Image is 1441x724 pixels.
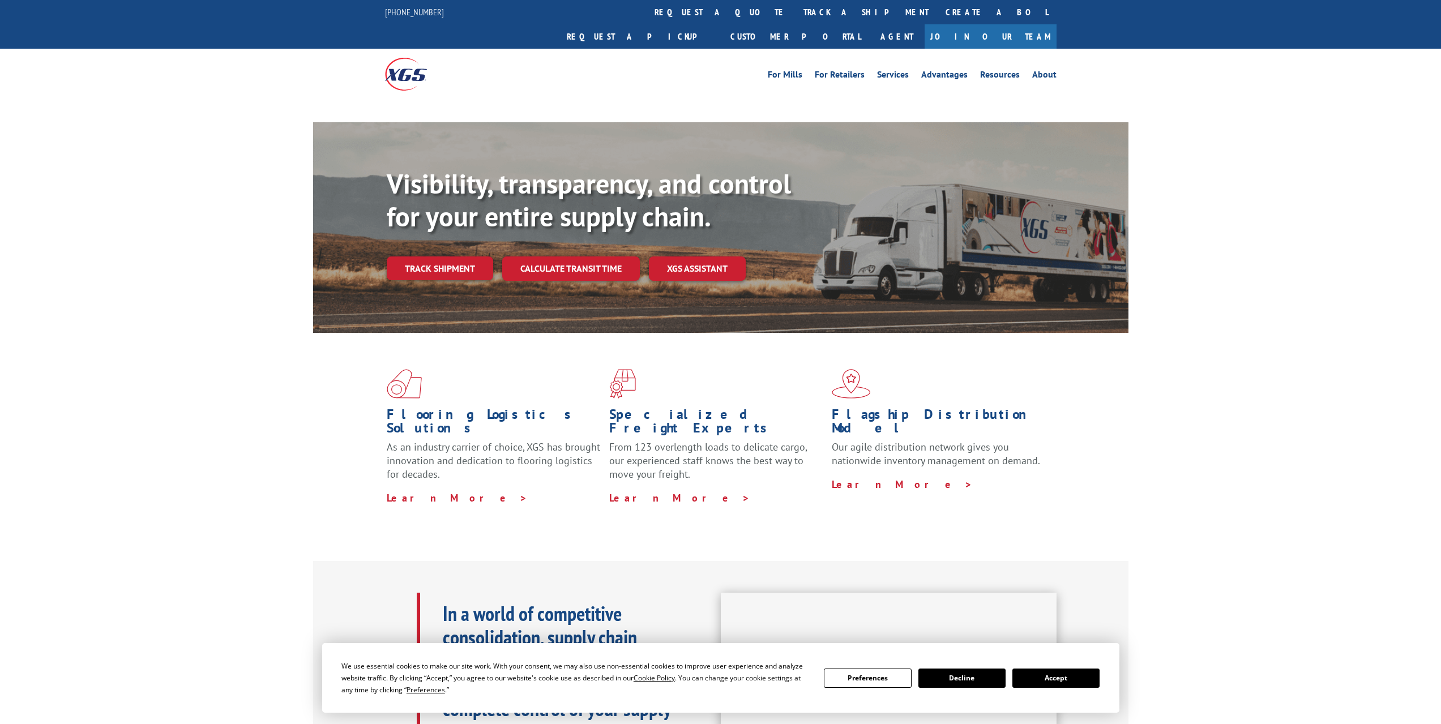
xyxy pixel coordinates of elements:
[609,440,823,491] p: From 123 overlength loads to delicate cargo, our experienced staff knows the best way to move you...
[502,256,640,281] a: Calculate transit time
[322,643,1119,713] div: Cookie Consent Prompt
[722,24,869,49] a: Customer Portal
[918,669,1006,688] button: Decline
[925,24,1057,49] a: Join Our Team
[1012,669,1100,688] button: Accept
[980,70,1020,83] a: Resources
[832,369,871,399] img: xgs-icon-flagship-distribution-model-red
[558,24,722,49] a: Request a pickup
[649,256,746,281] a: XGS ASSISTANT
[869,24,925,49] a: Agent
[824,669,911,688] button: Preferences
[387,408,601,440] h1: Flooring Logistics Solutions
[768,70,802,83] a: For Mills
[877,70,909,83] a: Services
[387,369,422,399] img: xgs-icon-total-supply-chain-intelligence-red
[634,673,675,683] span: Cookie Policy
[921,70,968,83] a: Advantages
[609,369,636,399] img: xgs-icon-focused-on-flooring-red
[387,440,600,481] span: As an industry carrier of choice, XGS has brought innovation and dedication to flooring logistics...
[832,440,1040,467] span: Our agile distribution network gives you nationwide inventory management on demand.
[832,408,1046,440] h1: Flagship Distribution Model
[1032,70,1057,83] a: About
[387,166,791,234] b: Visibility, transparency, and control for your entire supply chain.
[609,408,823,440] h1: Specialized Freight Experts
[387,491,528,504] a: Learn More >
[832,478,973,491] a: Learn More >
[385,6,444,18] a: [PHONE_NUMBER]
[609,491,750,504] a: Learn More >
[407,685,445,695] span: Preferences
[341,660,810,696] div: We use essential cookies to make our site work. With your consent, we may also use non-essential ...
[387,256,493,280] a: Track shipment
[815,70,865,83] a: For Retailers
